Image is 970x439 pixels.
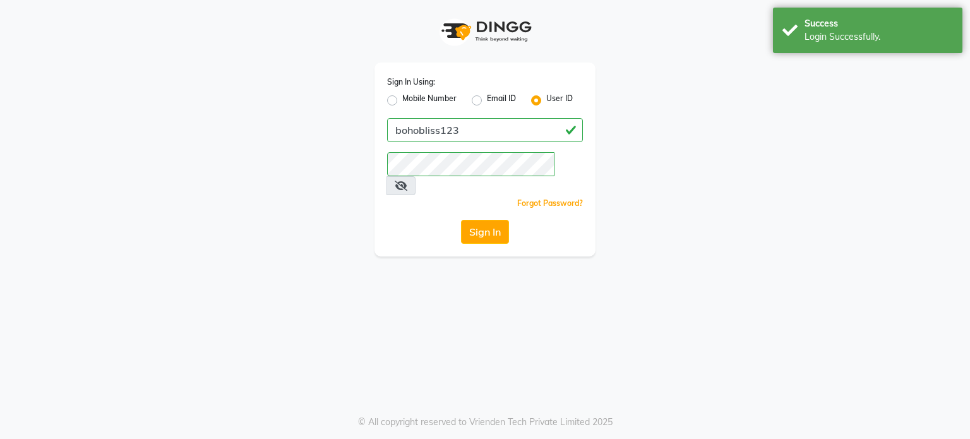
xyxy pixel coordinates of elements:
[387,152,554,176] input: Username
[546,93,573,108] label: User ID
[434,13,536,50] img: logo1.svg
[387,118,583,142] input: Username
[517,198,583,208] a: Forgot Password?
[402,93,457,108] label: Mobile Number
[487,93,516,108] label: Email ID
[805,17,953,30] div: Success
[461,220,509,244] button: Sign In
[805,30,953,44] div: Login Successfully.
[387,76,435,88] label: Sign In Using:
